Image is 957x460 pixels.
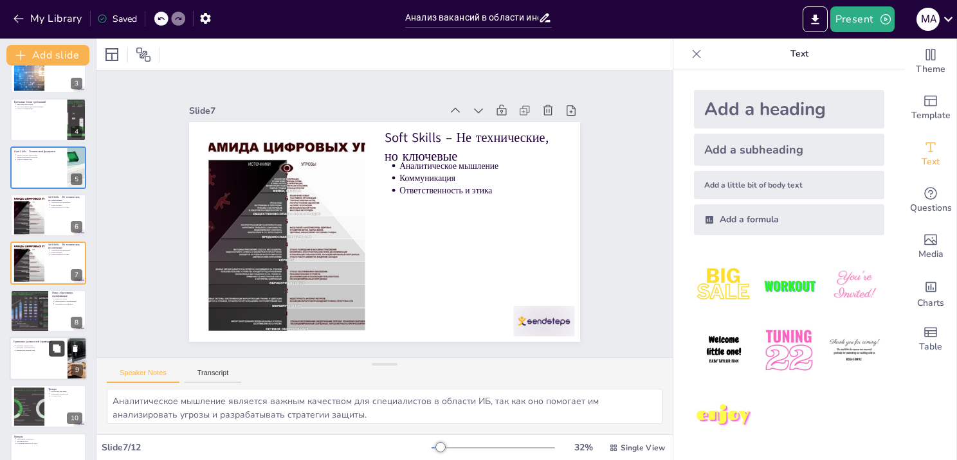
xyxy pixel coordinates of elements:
[48,387,82,391] p: Тренды
[825,256,884,315] img: 3.jpeg
[694,90,884,128] div: Add a heading
[67,412,82,424] div: 10
[107,389,662,424] textarea: Аналитическое мышление является важным качеством для специалистов в области ИБ, так как оно помог...
[694,386,754,446] img: 7.jpeg
[229,49,473,139] div: Slide 7
[412,167,569,228] p: Аналитическое мышление
[51,206,82,209] p: Ответственность и этика
[405,8,538,27] input: Insert title
[71,269,82,281] div: 7
[51,392,82,394] p: Облачная безопасность
[404,190,561,251] p: Ответственность и этика
[905,177,956,224] div: Get real-time input from your audience
[52,291,82,298] p: Опыт, образование, сертификация
[51,394,82,397] p: AI и ML в ИБ
[803,6,828,32] button: Export to PowerPoint
[10,242,86,284] div: 7
[17,438,82,440] p: Гибридный специалист
[10,290,86,332] div: 8
[830,6,895,32] button: Present
[51,251,82,254] p: Коммуникация
[51,204,82,206] p: Коммуникация
[107,369,179,383] button: Speaker Notes
[10,194,86,236] div: 6
[17,440,82,443] p: Реальный опыт
[919,340,942,354] span: Table
[10,385,86,427] div: 10
[694,204,884,235] div: Add a formula
[568,441,599,454] div: 32 %
[49,341,64,356] button: Duplicate Slide
[825,321,884,380] img: 6.jpeg
[10,51,86,93] div: 3
[14,435,82,439] p: Выводы
[16,349,64,351] p: Навыки для каждой роли
[17,105,63,108] p: Soft Skills важны для коммуникации
[16,344,64,347] p: Примеры должностей
[97,13,137,25] div: Saved
[905,39,956,85] div: Change the overall theme
[694,134,884,166] div: Add a subheading
[17,154,63,156] p: Знание сетевых технологий
[68,341,83,356] button: Delete Slide
[55,303,82,305] p: Сертификаты как фильтр
[10,337,87,380] div: 9
[55,300,82,303] p: Образование и сертификация
[48,195,82,202] p: Soft Skills – Не технические, но ключевые
[399,133,578,222] p: Soft Skills – Не технические, но ключевые
[922,155,940,169] span: Text
[759,321,819,380] img: 5.jpeg
[17,443,82,445] p: Сочетание Hard и Soft Skills
[71,221,82,233] div: 6
[51,201,82,204] p: Аналитическое мышление
[694,321,754,380] img: 4.jpeg
[48,243,82,250] p: Soft Skills – Не технические, но ключевые
[136,47,151,62] span: Position
[916,62,945,76] span: Theme
[905,316,956,362] div: Add a table
[14,100,64,104] p: Ключевые блоки требований
[185,369,242,383] button: Transcript
[694,256,754,315] img: 1.jpeg
[10,98,86,141] div: 4
[905,85,956,131] div: Add ready made slides
[916,6,940,32] button: M A
[905,270,956,316] div: Add charts and graphs
[16,347,64,349] p: Различия в обязанностях
[17,158,63,161] p: Анализ уязвимостей
[918,247,943,261] span: Media
[17,108,63,111] p: Опыт и сертификация
[71,78,82,89] div: 3
[102,441,432,454] div: Slide 7 / 12
[621,443,665,453] span: Single View
[14,340,64,344] p: Сравнение должностей (примеры)
[71,126,82,137] div: 4
[51,390,82,393] p: DevSecOps как тренд
[905,224,956,270] div: Add images, graphics, shapes or video
[51,249,82,252] p: Аналитическое мышление
[694,171,884,199] div: Add a little bit of body text
[707,39,892,69] p: Text
[71,317,82,328] div: 8
[17,103,63,106] p: Hard Skills как основа
[71,365,83,376] div: 9
[911,109,951,123] span: Template
[910,201,952,215] span: Questions
[17,156,63,159] p: Защита конечных устройств
[905,131,956,177] div: Add text boxes
[55,297,82,300] p: Важность опыта
[917,296,944,310] span: Charts
[916,8,940,31] div: M A
[6,45,89,66] button: Add slide
[10,8,87,29] button: My Library
[51,254,82,256] p: Ответственность и этика
[14,149,64,153] p: Hard Skills – Технический фундамент
[759,256,819,315] img: 2.jpeg
[408,179,565,240] p: Коммуникация
[102,44,122,65] div: Layout
[71,173,82,185] div: 5
[10,146,86,189] div: 5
